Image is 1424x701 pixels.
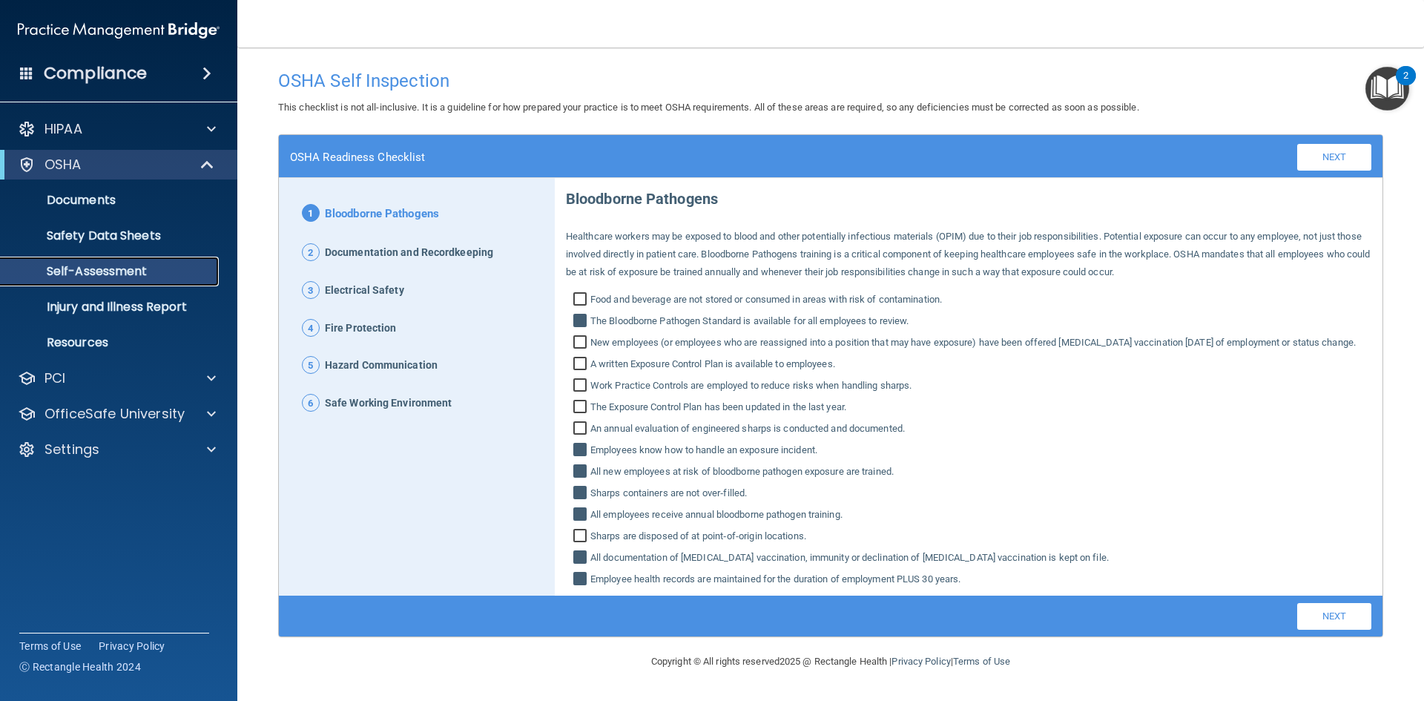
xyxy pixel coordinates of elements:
input: The Bloodborne Pathogen Standard is available for all employees to review. [573,315,590,330]
span: 1 [302,204,320,222]
iframe: Drift Widget Chat Controller [1167,596,1406,655]
span: Food and beverage are not stored or consumed in areas with risk of contamination. [590,291,942,309]
span: Ⓒ Rectangle Health 2024 [19,659,141,674]
h4: OSHA Self Inspection [278,71,1383,90]
p: Healthcare workers may be exposed to blood and other potentially infectious materials (OPIM) due ... [566,228,1371,281]
span: 6 [302,394,320,412]
span: Documentation and Recordkeeping [325,243,493,263]
span: A written Exposure Control Plan is available to employees. [590,355,835,373]
span: The Bloodborne Pathogen Standard is available for all employees to review. [590,312,909,330]
input: All documentation of [MEDICAL_DATA] vaccination, immunity or declination of [MEDICAL_DATA] vaccin... [573,552,590,567]
span: The Exposure Control Plan has been updated in the last year. [590,398,846,416]
input: An annual evaluation of engineered sharps is conducted and documented. [573,423,590,438]
span: 5 [302,356,320,374]
a: PCI [18,369,216,387]
span: An annual evaluation of engineered sharps is conducted and documented. [590,420,905,438]
span: Work Practice Controls are employed to reduce risks when handling sharps. [590,377,912,395]
span: 3 [302,281,320,299]
input: All employees receive annual bloodborne pathogen training. [573,509,590,524]
p: Safety Data Sheets [10,228,212,243]
a: OfficeSafe University [18,405,216,423]
p: OSHA [44,156,82,174]
input: All new employees at risk of bloodborne pathogen exposure are trained. [573,466,590,481]
h4: Compliance [44,63,147,84]
button: Open Resource Center, 2 new notifications [1365,67,1409,111]
input: A written Exposure Control Plan is available to employees. [573,358,590,373]
input: Sharps containers are not over‐filled. [573,487,590,502]
a: Terms of Use [19,639,81,654]
input: The Exposure Control Plan has been updated in the last year. [573,401,590,416]
span: All documentation of [MEDICAL_DATA] vaccination, immunity or declination of [MEDICAL_DATA] vaccin... [590,549,1109,567]
input: Food and beverage are not stored or consumed in areas with risk of contamination. [573,294,590,309]
div: 2 [1403,76,1408,95]
span: Employee health records are maintained for the duration of employment PLUS 30 years. [590,570,960,588]
span: 2 [302,243,320,261]
p: Resources [10,335,212,350]
span: Employees know how to handle an exposure incident. [590,441,817,459]
p: Bloodborne Pathogens [566,178,1371,213]
img: PMB logo [18,16,220,45]
p: Self-Assessment [10,264,212,279]
span: New employees (or employees who are reassigned into a position that may have exposure) have been ... [590,334,1356,352]
a: OSHA [18,156,215,174]
a: HIPAA [18,120,216,138]
a: Privacy Policy [99,639,165,654]
span: Bloodborne Pathogens [325,204,439,225]
input: Employees know how to handle an exposure incident. [573,444,590,459]
span: Sharps are disposed of at point‐of‐origin locations. [590,527,806,545]
p: HIPAA [44,120,82,138]
span: Fire Protection [325,319,397,338]
span: All employees receive annual bloodborne pathogen training. [590,506,843,524]
h4: OSHA Readiness Checklist [290,151,425,164]
input: Sharps are disposed of at point‐of‐origin locations. [573,530,590,545]
span: Safe Working Environment [325,394,452,413]
input: New employees (or employees who are reassigned into a position that may have exposure) have been ... [573,337,590,352]
div: Copyright © All rights reserved 2025 @ Rectangle Health | | [560,638,1101,685]
p: Settings [44,441,99,458]
p: Injury and Illness Report [10,300,212,315]
span: Sharps containers are not over‐filled. [590,484,747,502]
span: Hazard Communication [325,356,438,375]
a: Settings [18,441,216,458]
input: Employee health records are maintained for the duration of employment PLUS 30 years. [573,573,590,588]
span: This checklist is not all-inclusive. It is a guideline for how prepared your practice is to meet ... [278,102,1139,113]
span: All new employees at risk of bloodborne pathogen exposure are trained. [590,463,894,481]
a: Terms of Use [953,656,1010,667]
input: Work Practice Controls are employed to reduce risks when handling sharps. [573,380,590,395]
p: PCI [44,369,65,387]
p: Documents [10,193,212,208]
a: Next [1297,144,1371,171]
span: 4 [302,319,320,337]
p: OfficeSafe University [44,405,185,423]
span: Electrical Safety [325,281,404,300]
a: Privacy Policy [891,656,950,667]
